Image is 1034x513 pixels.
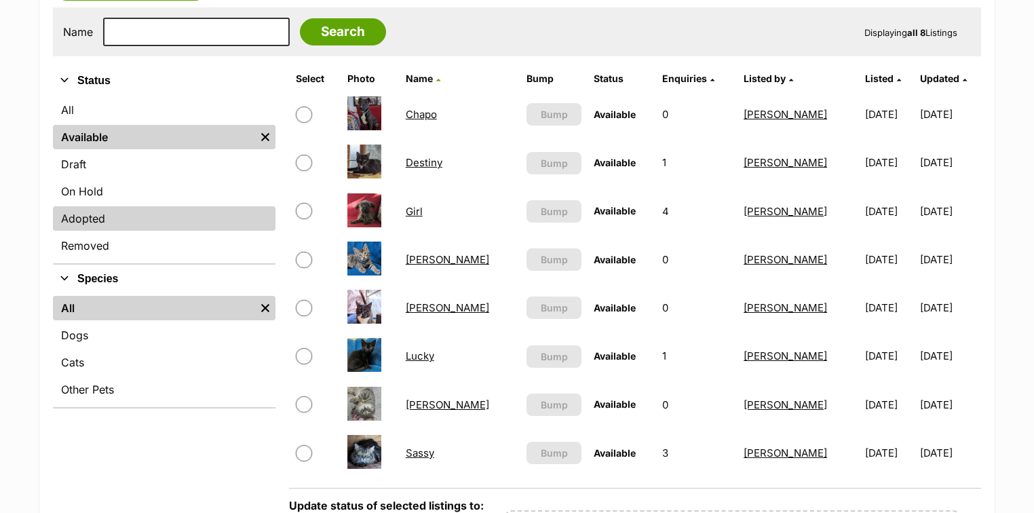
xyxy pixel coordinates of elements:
[526,248,581,271] button: Bump
[920,188,980,235] td: [DATE]
[406,73,433,84] span: Name
[53,206,275,231] a: Adopted
[53,350,275,375] a: Cats
[406,253,489,266] a: [PERSON_NAME]
[289,499,484,512] label: Update status of selected listings to:
[920,73,967,84] a: Updated
[347,435,381,469] img: Sassy
[255,296,275,320] a: Remove filter
[860,332,919,379] td: [DATE]
[63,26,93,38] label: Name
[526,442,581,464] button: Bump
[744,73,793,84] a: Listed by
[920,430,980,476] td: [DATE]
[907,27,925,38] strong: all 8
[526,345,581,368] button: Bump
[920,284,980,331] td: [DATE]
[541,204,568,218] span: Bump
[744,349,827,362] a: [PERSON_NAME]
[53,72,275,90] button: Status
[657,430,737,476] td: 3
[657,332,737,379] td: 1
[744,156,827,169] a: [PERSON_NAME]
[860,381,919,428] td: [DATE]
[594,302,636,313] span: Available
[406,156,442,169] a: Destiny
[920,139,980,186] td: [DATE]
[744,73,786,84] span: Listed by
[521,68,587,90] th: Bump
[541,301,568,315] span: Bump
[920,381,980,428] td: [DATE]
[53,377,275,402] a: Other Pets
[594,398,636,410] span: Available
[255,125,275,149] a: Remove filter
[594,350,636,362] span: Available
[865,73,894,84] span: Listed
[920,332,980,379] td: [DATE]
[406,398,489,411] a: [PERSON_NAME]
[406,446,434,459] a: Sassy
[53,95,275,263] div: Status
[860,284,919,331] td: [DATE]
[406,205,423,218] a: Girl
[860,236,919,283] td: [DATE]
[541,446,568,460] span: Bump
[541,398,568,412] span: Bump
[347,290,381,324] img: Lionel
[541,107,568,121] span: Bump
[920,236,980,283] td: [DATE]
[347,145,381,178] img: Destiny
[744,253,827,266] a: [PERSON_NAME]
[662,73,707,84] span: translation missing: en.admin.listings.index.attributes.enquiries
[657,236,737,283] td: 0
[53,233,275,258] a: Removed
[541,156,568,170] span: Bump
[53,152,275,176] a: Draft
[744,108,827,121] a: [PERSON_NAME]
[920,91,980,138] td: [DATE]
[53,179,275,204] a: On Hold
[594,205,636,216] span: Available
[541,349,568,364] span: Bump
[406,301,489,314] a: [PERSON_NAME]
[864,27,957,38] span: Displaying Listings
[662,73,714,84] a: Enquiries
[594,447,636,459] span: Available
[300,18,386,45] input: Search
[526,103,581,126] button: Bump
[588,68,655,90] th: Status
[406,349,434,362] a: Lucky
[526,394,581,416] button: Bump
[342,68,399,90] th: Photo
[594,109,636,120] span: Available
[53,270,275,288] button: Species
[657,188,737,235] td: 4
[406,73,440,84] a: Name
[744,398,827,411] a: [PERSON_NAME]
[657,284,737,331] td: 0
[594,157,636,168] span: Available
[860,139,919,186] td: [DATE]
[865,73,901,84] a: Listed
[53,323,275,347] a: Dogs
[657,381,737,428] td: 0
[860,430,919,476] td: [DATE]
[53,98,275,122] a: All
[526,152,581,174] button: Bump
[526,200,581,223] button: Bump
[744,205,827,218] a: [PERSON_NAME]
[657,139,737,186] td: 1
[920,73,959,84] span: Updated
[541,252,568,267] span: Bump
[53,296,255,320] a: All
[406,108,437,121] a: Chapo
[53,293,275,407] div: Species
[657,91,737,138] td: 0
[860,91,919,138] td: [DATE]
[526,297,581,319] button: Bump
[53,125,255,149] a: Available
[744,301,827,314] a: [PERSON_NAME]
[860,188,919,235] td: [DATE]
[290,68,341,90] th: Select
